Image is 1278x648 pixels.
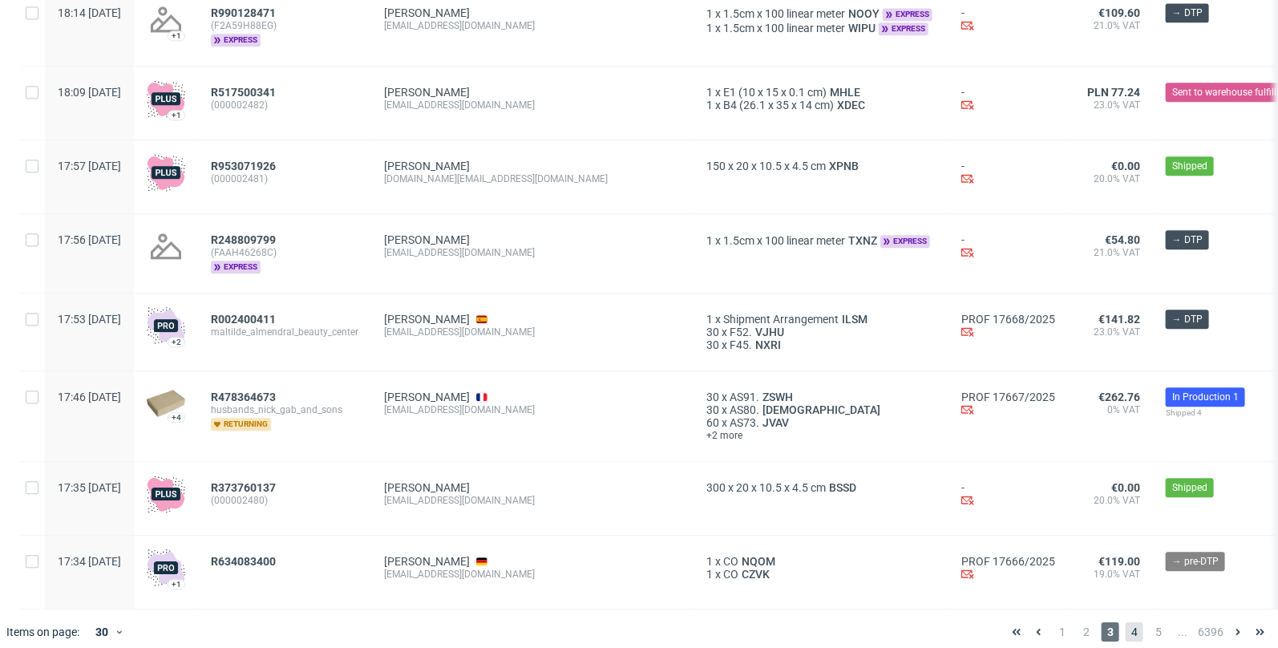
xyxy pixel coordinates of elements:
a: PROF 17668/2025 [961,313,1055,326]
a: [PERSON_NAME] [384,555,470,568]
a: BSSD [826,481,859,494]
span: express [880,235,930,248]
a: R248809799 [211,233,279,246]
span: 17:34 [DATE] [58,555,121,568]
div: [EMAIL_ADDRESS][DOMAIN_NAME] [384,403,681,416]
span: XPNB [826,160,862,172]
span: (FAAH46268C) [211,246,358,259]
a: WIPU [845,22,879,34]
a: [PERSON_NAME] [384,481,470,494]
div: +1 [172,111,181,119]
span: 18:09 [DATE] [58,86,121,99]
span: 1 [706,313,713,326]
span: 60 [706,416,719,429]
div: x [706,416,936,429]
span: 20.0% VAT [1081,494,1140,507]
a: MHLE [827,86,863,99]
span: R634083400 [211,555,276,568]
span: €119.00 [1098,555,1140,568]
span: 6396 [1198,622,1223,642]
a: [PERSON_NAME] [384,233,470,246]
span: B4 (26.1 x 35 x 14 cm) [723,99,834,111]
span: express [211,261,261,273]
span: 0% VAT [1081,403,1140,416]
a: NQOM [738,555,779,568]
span: R002400411 [211,313,276,326]
span: In Production 1 [1172,390,1239,404]
span: CO [723,568,738,581]
span: Shipment Arrangement [723,313,839,326]
div: x [706,86,936,99]
span: 1.5cm x 100 linear meter [723,7,845,20]
img: no_design.png [147,227,185,265]
span: 30 [706,338,719,351]
a: R990128471 [211,6,279,19]
span: Shipped [1172,480,1207,495]
div: x [706,313,936,326]
div: x [706,555,936,568]
div: [EMAIL_ADDRESS][DOMAIN_NAME] [384,568,681,581]
a: +2 more [706,429,936,442]
span: AS73. [730,416,759,429]
span: 2 [1078,622,1095,642]
a: R634083400 [211,555,279,568]
span: NXRI [752,338,784,351]
div: [EMAIL_ADDRESS][DOMAIN_NAME] [384,494,681,507]
span: 5 [1150,622,1167,642]
span: €109.60 [1098,6,1140,19]
img: pro-icon.017ec5509f39f3e742e3.png [147,306,185,345]
span: R953071926 [211,160,276,172]
span: ZSWH [759,391,796,403]
a: NOOY [845,7,883,20]
img: pro-icon.017ec5509f39f3e742e3.png [147,549,185,587]
span: 1.5cm x 100 linear meter [723,234,845,247]
div: +2 [172,338,181,346]
a: [PERSON_NAME] [384,86,470,99]
a: VJHU [752,326,787,338]
span: 20.0% VAT [1081,172,1140,185]
div: x [706,568,936,581]
span: 1 [706,22,713,34]
span: €0.00 [1111,160,1140,172]
a: [PERSON_NAME] [384,160,470,172]
div: - [961,6,1055,34]
span: 17:35 [DATE] [58,481,121,494]
span: R478364673 [211,391,276,403]
a: CZVK [738,568,773,581]
span: 23.0% VAT [1081,99,1140,111]
div: [EMAIL_ADDRESS][DOMAIN_NAME] [384,99,681,111]
a: XDEC [834,99,868,111]
div: [DOMAIN_NAME][EMAIL_ADDRESS][DOMAIN_NAME] [384,172,681,185]
span: → DTP [1172,6,1203,20]
span: 23.0% VAT [1081,326,1140,338]
span: 1 [706,7,713,20]
a: [DEMOGRAPHIC_DATA] [759,403,884,416]
span: 4 [1126,622,1143,642]
div: +4 [172,413,181,422]
div: - [961,86,1055,114]
span: AS80. [730,403,759,416]
span: 1 [706,99,713,111]
span: €0.00 [1111,481,1140,494]
a: [PERSON_NAME] [384,391,470,403]
div: x [706,403,936,416]
span: €54.80 [1105,233,1140,246]
span: TXNZ [845,234,880,247]
span: R990128471 [211,6,276,19]
img: plus-icon.676465ae8f3a83198b3f.png [147,475,185,513]
span: express [211,34,261,47]
a: R002400411 [211,313,279,326]
span: 300 [706,481,726,494]
span: €141.82 [1098,313,1140,326]
span: 18:14 [DATE] [58,6,121,19]
div: +1 [172,31,181,40]
div: 30 [86,621,115,643]
span: R517500341 [211,86,276,99]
